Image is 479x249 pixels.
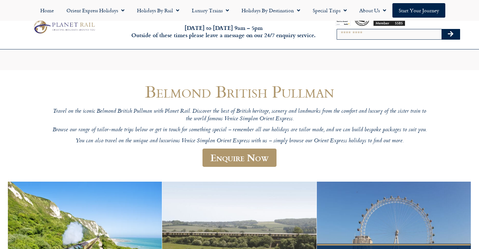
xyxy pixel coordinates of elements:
[129,24,318,39] h6: [DATE] to [DATE] 9am – 5pm Outside of these times please leave a message on our 24/7 enquiry serv...
[51,82,429,101] h1: Belmond British Pullman
[34,3,60,18] a: Home
[131,3,185,18] a: Holidays by Rail
[353,3,392,18] a: About Us
[202,149,277,167] a: Enquire Now
[442,29,460,39] button: Search
[51,138,429,145] p: You can also travel on the unique and luxurious Venice Simplon Orient Express with us – simply br...
[306,3,353,18] a: Special Trips
[60,3,131,18] a: Orient Express Holidays
[51,108,429,123] p: Travel on the iconic Belmond British Pullman with Planet Rail. Discover the best of British herit...
[51,127,429,134] p: Browse our range of tailor-made trips below or get in touch for something special – remember all ...
[392,3,445,18] a: Start your Journey
[235,3,306,18] a: Holidays by Destination
[185,3,235,18] a: Luxury Trains
[3,3,476,18] nav: Menu
[31,19,97,35] img: Planet Rail Train Holidays Logo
